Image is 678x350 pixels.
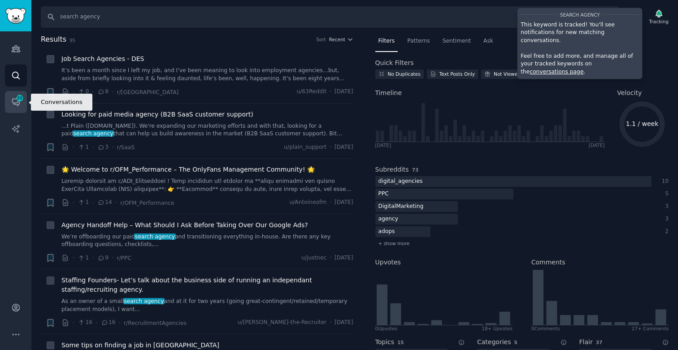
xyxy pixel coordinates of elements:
div: adops [375,226,398,238]
span: u/63Reddit [296,88,326,96]
div: [DATE] [589,142,605,148]
span: · [92,198,94,207]
span: Velocity [617,88,642,98]
span: u/Antoineofm [289,199,326,207]
span: 14 [97,199,112,207]
h2: Comments [531,258,565,267]
span: 0 [78,88,89,96]
h2: Subreddits [375,165,409,174]
span: search agency [123,298,165,304]
span: · [115,198,117,207]
span: r/SaaS [117,144,135,151]
span: · [112,253,113,263]
span: [DATE] [335,143,353,151]
span: 9 [97,254,109,262]
div: 27+ Comments [632,325,669,332]
a: As an owner of a smallsearch agencyand at it for two years (going great-contingent/retained/tempo... [61,298,353,313]
span: search agency [73,130,114,137]
h2: Topics [375,337,395,347]
span: r/PPC [117,255,131,261]
div: [DATE] [375,142,391,148]
h2: Quick Filters [375,58,414,68]
span: 3 [97,143,109,151]
button: Recent [329,36,353,43]
a: 20 [5,91,27,113]
div: digital_agencies [375,176,426,187]
div: Text Posts Only [439,71,475,77]
a: Agency Handoff Help – What Should I Ask Before Taking Over Our Google Ads? [61,220,308,230]
span: Results [41,34,66,45]
span: [DATE] [335,319,353,327]
a: Staffing Founders- Let’s talk about the business side of running an independant staffing/recruiti... [61,276,353,294]
span: r/[GEOGRAPHIC_DATA] [117,89,178,95]
h2: Upvotes [375,258,401,267]
span: · [92,87,94,97]
span: · [119,318,121,328]
span: + show more [378,240,410,246]
div: Sort [316,36,326,43]
div: 5 [661,190,669,198]
div: Tracking [649,18,669,25]
span: Timeline [375,88,402,98]
span: · [92,253,94,263]
span: Recent [329,36,345,43]
span: u/justnec [301,254,326,262]
p: Feel free to add more, and manage all of your tracked keywords on the . [521,52,639,76]
span: · [73,198,74,207]
p: This keyword is tracked! You'll see notifications for new matching conversations. [521,21,639,45]
span: · [330,199,331,207]
span: · [112,143,113,152]
button: Tracking [646,8,672,26]
div: 18+ Upvotes [482,325,513,332]
div: agency [375,214,402,225]
span: · [330,143,331,151]
span: u/plain_support [284,143,326,151]
span: · [112,87,113,97]
span: u/[PERSON_NAME]-the-Recruiter [238,319,326,327]
div: 2 [661,228,669,236]
img: GummySearch logo [5,8,26,24]
a: We’re offboarding our paidsearch agencyand transitioning everything in-house. Are there any key o... [61,233,353,249]
span: Ask [483,37,493,45]
span: · [330,254,331,262]
div: 10 [661,177,669,186]
span: 16 [101,319,116,327]
a: Looking for paid media agency (B2B SaaS customer support) [61,110,253,119]
span: Sentiment [443,37,471,45]
a: 🌟 Welcome to r/OFM_Performance – The OnlyFans Management Community! 🌟 [61,165,315,174]
span: · [73,87,74,97]
span: Filters [378,37,395,45]
a: ...t Plain ([DOMAIN_NAME]). We're expanding our marketing efforts and with that, looking for a pa... [61,122,353,138]
span: 16 [78,319,92,327]
a: It’s been a month since I left my job, and I’ve been meaning to look into employment agencies…but... [61,67,353,82]
span: · [73,143,74,152]
div: 3 [661,215,669,223]
span: 20 [16,95,24,101]
span: 1 [78,199,89,207]
span: [DATE] [335,88,353,96]
span: r/OFM_Performance [120,200,174,206]
span: · [330,319,331,327]
span: 1 [78,254,89,262]
div: 0 Upvote s [375,325,398,332]
div: No Duplicates [388,71,421,77]
span: search agency [134,233,176,240]
span: · [92,143,94,152]
div: 3 [661,203,669,211]
span: · [330,88,331,96]
h2: Flair [579,337,593,347]
span: 95 [70,38,75,43]
span: [DATE] [335,199,353,207]
a: Some tips on finding a job in [GEOGRAPHIC_DATA] [61,341,219,350]
span: [DATE] [335,254,353,262]
span: · [73,253,74,263]
div: 0 Comment s [531,325,560,332]
span: 15 [397,340,404,345]
span: 37 [596,340,603,345]
div: DigitalMarketing [375,201,427,212]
